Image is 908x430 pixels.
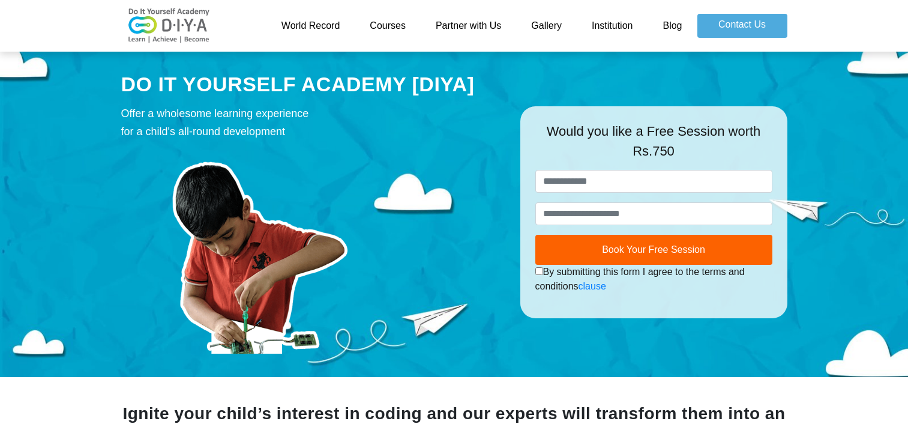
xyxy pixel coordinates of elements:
a: Institution [577,14,648,38]
a: clause [579,281,606,291]
a: Blog [648,14,697,38]
div: DO IT YOURSELF ACADEMY [DIYA] [121,70,502,99]
a: World Record [266,14,355,38]
a: Contact Us [697,14,787,38]
button: Book Your Free Session [535,235,772,265]
div: Offer a wholesome learning experience for a child's all-round development [121,104,502,141]
span: Book Your Free Session [602,244,705,255]
div: Would you like a Free Session worth Rs.750 [535,121,772,170]
img: logo-v2.png [121,8,217,44]
img: course-prod.png [121,147,397,354]
a: Partner with Us [421,14,516,38]
a: Courses [355,14,421,38]
a: Gallery [516,14,577,38]
div: By submitting this form I agree to the terms and conditions [535,265,772,294]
